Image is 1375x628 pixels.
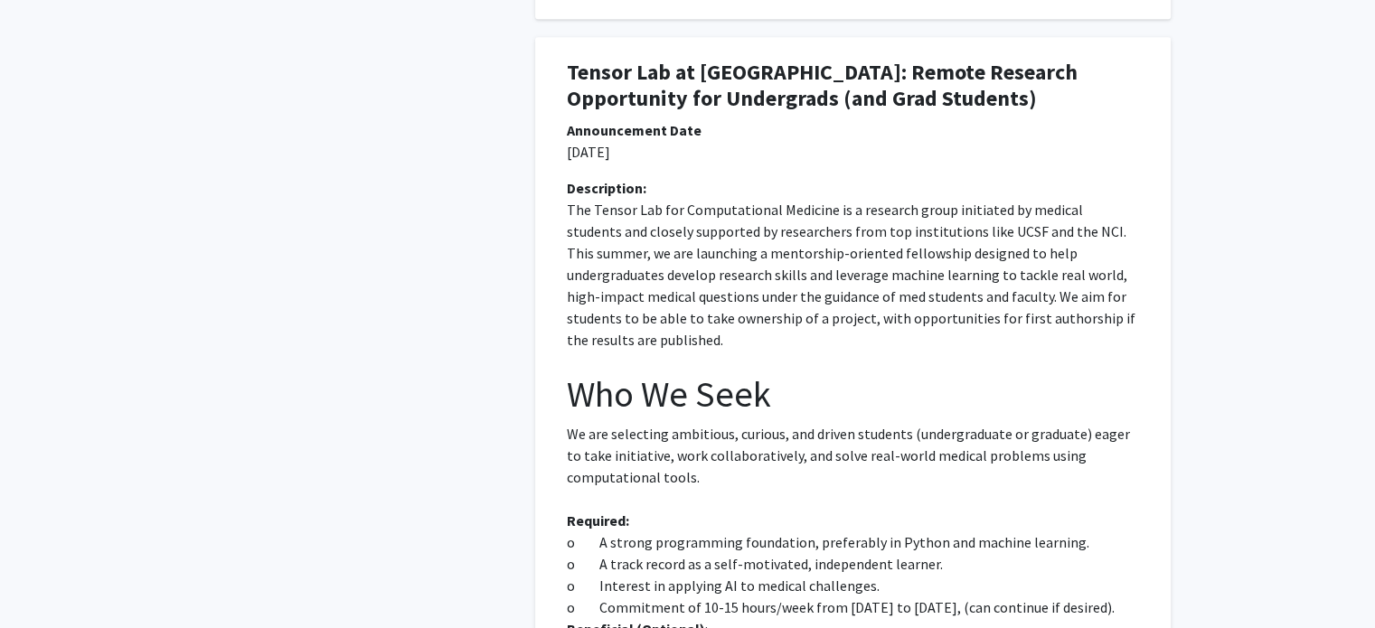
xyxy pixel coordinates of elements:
p: o A track record as a self-motivated, independent learner. [567,553,1139,575]
p: o Commitment of 10-15 hours/week from [DATE] to [DATE], (can continue if desired). [567,596,1139,618]
div: Announcement Date [567,119,1139,141]
div: Description: [567,177,1139,199]
p: [DATE] [567,141,1139,163]
p: o A strong programming foundation, preferably in Python and machine learning. [567,531,1139,553]
p: We are selecting ambitious, curious, and driven students (undergraduate or graduate) eager to tak... [567,423,1139,488]
p: The Tensor Lab for Computational Medicine is a research group initiated by medical students and c... [567,199,1139,351]
h1: Tensor Lab at [GEOGRAPHIC_DATA]: Remote Research Opportunity for Undergrads (and Grad Students) [567,60,1139,112]
p: o Interest in applying AI to medical challenges. [567,575,1139,596]
iframe: Chat [14,547,77,614]
h1: Who We Seek [567,372,1139,416]
strong: Required: [567,511,629,530]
